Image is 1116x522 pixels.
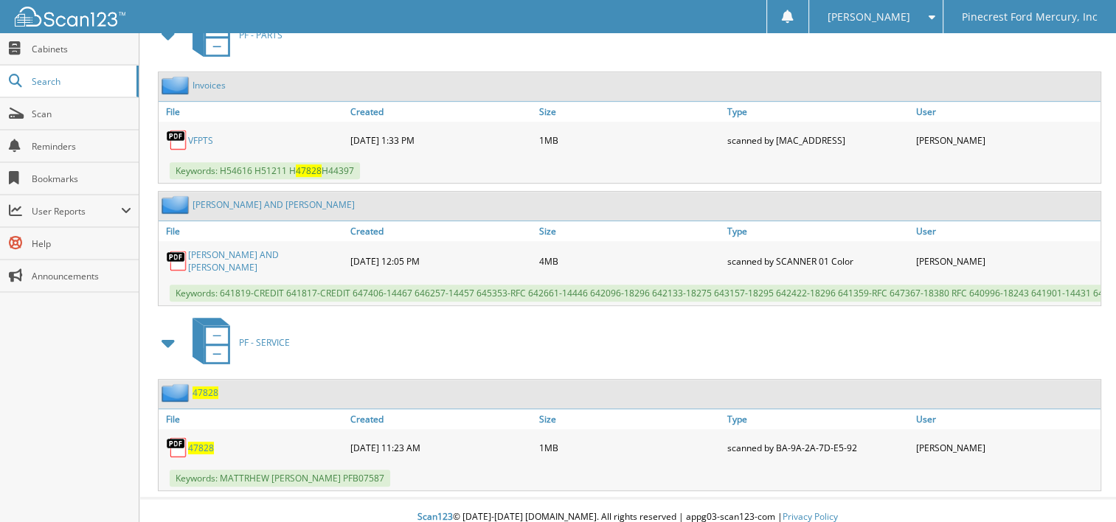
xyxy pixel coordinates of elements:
[347,102,535,122] a: Created
[32,43,131,55] span: Cabinets
[724,433,912,462] div: scanned by BA-9A-2A-7D-E5-92
[724,245,912,277] div: scanned by SCANNER 01 Color
[193,198,355,211] a: [PERSON_NAME] AND [PERSON_NAME]
[170,162,360,179] span: Keywords: H54616 H51211 H H44397
[347,245,535,277] div: [DATE] 12:05 PM
[32,270,131,282] span: Announcements
[32,173,131,185] span: Bookmarks
[912,125,1101,155] div: [PERSON_NAME]
[184,6,283,64] a: PF - PARTS
[912,433,1101,462] div: [PERSON_NAME]
[536,409,724,429] a: Size
[170,470,390,487] span: Keywords: MATTRHEW [PERSON_NAME] PFB07587
[193,386,218,399] a: 47828
[184,313,290,372] a: PF - SERVICE
[162,383,193,402] img: folder2.png
[32,108,131,120] span: Scan
[239,336,290,349] span: PF - SERVICE
[166,436,188,459] img: PDF.png
[32,140,131,153] span: Reminders
[188,442,214,454] a: 47828
[828,13,910,21] span: [PERSON_NAME]
[347,409,535,429] a: Created
[166,129,188,151] img: PDF.png
[724,102,912,122] a: Type
[347,433,535,462] div: [DATE] 11:23 AM
[159,221,347,241] a: File
[962,13,1098,21] span: Pinecrest Ford Mercury, Inc
[32,237,131,250] span: Help
[347,125,535,155] div: [DATE] 1:33 PM
[536,433,724,462] div: 1MB
[912,102,1101,122] a: User
[724,409,912,429] a: Type
[912,409,1101,429] a: User
[724,221,912,241] a: Type
[724,125,912,155] div: scanned by [MAC_ADDRESS]
[296,164,322,177] span: 47828
[188,248,343,274] a: [PERSON_NAME] AND [PERSON_NAME]
[162,76,193,94] img: folder2.png
[1042,451,1116,522] iframe: Chat Widget
[239,29,283,41] span: PF - PARTS
[32,205,121,217] span: User Reports
[536,245,724,277] div: 4MB
[536,125,724,155] div: 1MB
[536,102,724,122] a: Size
[536,221,724,241] a: Size
[159,409,347,429] a: File
[32,75,129,88] span: Search
[912,245,1101,277] div: [PERSON_NAME]
[912,221,1101,241] a: User
[162,195,193,214] img: folder2.png
[166,250,188,272] img: PDF.png
[193,79,226,91] a: Invoices
[188,134,213,147] a: VFPTS
[347,221,535,241] a: Created
[159,102,347,122] a: File
[15,7,125,27] img: scan123-logo-white.svg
